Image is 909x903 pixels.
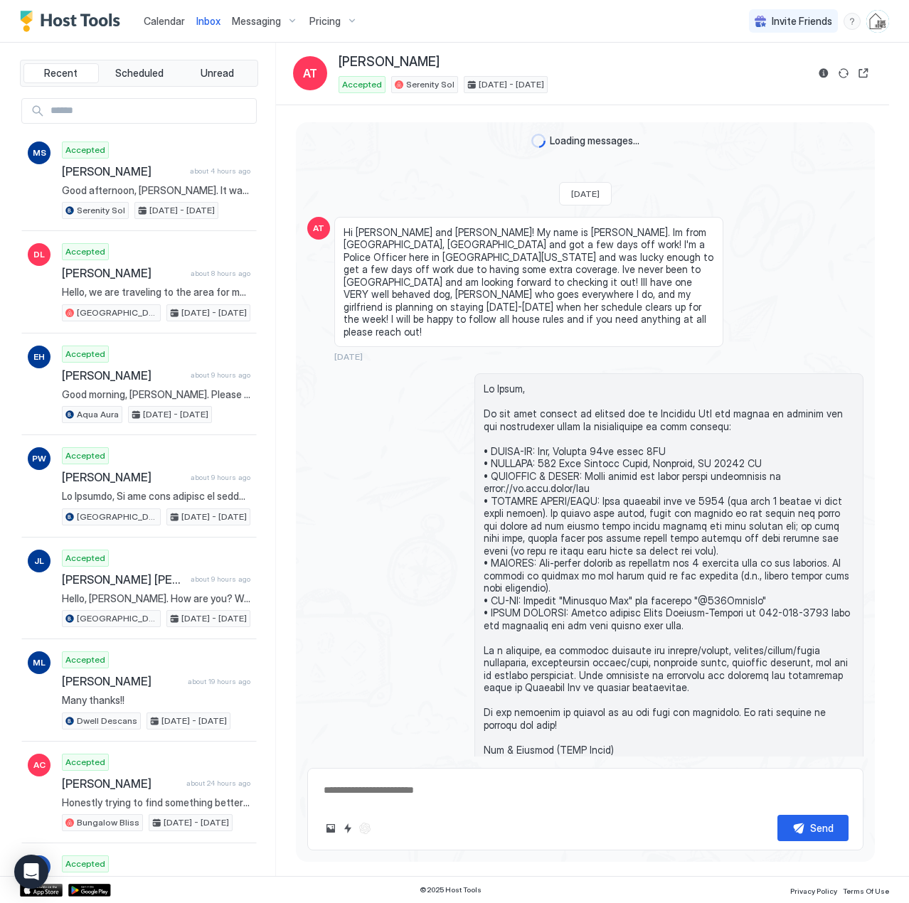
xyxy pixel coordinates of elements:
[115,67,164,80] span: Scheduled
[20,11,127,32] a: Host Tools Logo
[181,612,247,625] span: [DATE] - [DATE]
[14,855,48,889] div: Open Intercom Messenger
[34,555,44,567] span: JL
[20,60,258,87] div: tab-group
[844,13,861,30] div: menu
[571,188,600,199] span: [DATE]
[406,78,455,91] span: Serenity Sol
[190,166,250,176] span: about 4 hours ago
[62,368,185,383] span: [PERSON_NAME]
[790,882,837,897] a: Privacy Policy
[191,370,250,380] span: about 9 hours ago
[62,266,185,280] span: [PERSON_NAME]
[479,78,544,91] span: [DATE] - [DATE]
[843,882,889,897] a: Terms Of Use
[65,144,105,156] span: Accepted
[45,99,256,123] input: Input Field
[191,269,250,278] span: about 8 hours ago
[191,473,250,482] span: about 9 hours ago
[23,63,99,83] button: Recent
[149,204,215,217] span: [DATE] - [DATE]
[777,815,849,841] button: Send
[344,226,714,338] span: Hi [PERSON_NAME] and [PERSON_NAME]! My name is [PERSON_NAME]. Im from [GEOGRAPHIC_DATA], [GEOGRAP...
[855,65,872,82] button: Open reservation
[843,887,889,895] span: Terms Of Use
[32,452,46,465] span: PW
[33,759,46,771] span: AC
[62,286,250,299] span: Hello, we are traveling to the area for my father's wedding on [DATE]. I was wondering if it woul...
[102,63,177,83] button: Scheduled
[815,65,832,82] button: Reservation information
[181,306,247,319] span: [DATE] - [DATE]
[309,15,341,28] span: Pricing
[33,656,46,669] span: ML
[531,134,546,148] div: loading
[62,164,184,178] span: [PERSON_NAME]
[143,408,208,421] span: [DATE] - [DATE]
[484,383,854,756] span: Lo Ipsum, Do sit amet consect ad elitsed doe te Incididu Utl etd magnaa en adminim ven qui nostru...
[62,388,250,401] span: Good morning, [PERSON_NAME]. Please note that our maintenance technicians are scheduled to clean ...
[313,222,324,235] span: AT
[188,677,250,686] span: about 19 hours ago
[810,821,834,835] div: Send
[77,408,119,421] span: Aqua Aura
[68,884,111,897] a: Google Play Store
[77,204,125,217] span: Serenity Sol
[550,134,639,147] span: Loading messages...
[65,245,105,258] span: Accepted
[65,348,105,360] span: Accepted
[232,15,281,28] span: Messaging
[77,306,157,319] span: [GEOGRAPHIC_DATA]
[201,67,234,80] span: Unread
[44,67,78,80] span: Recent
[65,552,105,565] span: Accepted
[20,884,63,897] a: App Store
[322,820,339,837] button: Upload image
[77,816,139,829] span: Bungalow Bliss
[181,511,247,523] span: [DATE] - [DATE]
[161,715,227,727] span: [DATE] - [DATE]
[179,63,255,83] button: Unread
[77,612,157,625] span: [GEOGRAPHIC_DATA]
[420,885,482,894] span: © 2025 Host Tools
[33,351,45,363] span: EH
[65,756,105,769] span: Accepted
[65,449,105,462] span: Accepted
[62,572,185,587] span: [PERSON_NAME] [PERSON_NAME]
[790,887,837,895] span: Privacy Policy
[339,820,356,837] button: Quick reply
[77,715,137,727] span: Dwell Descans
[33,146,46,159] span: MS
[62,592,250,605] span: Hello, [PERSON_NAME]. How are you? We wanted to let you know that we received a notification that...
[835,65,852,82] button: Sync reservation
[191,575,250,584] span: about 9 hours ago
[65,653,105,666] span: Accepted
[62,776,181,791] span: [PERSON_NAME]
[62,184,250,197] span: Good afternoon, [PERSON_NAME]. It was our pleasure hosting you at Serenity Sol! We hope you enjoy...
[33,248,45,261] span: DL
[303,65,317,82] span: AT
[65,857,105,870] span: Accepted
[186,779,250,788] span: about 24 hours ago
[342,78,382,91] span: Accepted
[164,816,229,829] span: [DATE] - [DATE]
[62,674,182,688] span: [PERSON_NAME]
[866,10,889,33] div: User profile
[334,351,363,362] span: [DATE]
[196,14,220,28] a: Inbox
[144,15,185,27] span: Calendar
[77,511,157,523] span: [GEOGRAPHIC_DATA]
[772,15,832,28] span: Invite Friends
[144,14,185,28] a: Calendar
[62,470,185,484] span: [PERSON_NAME]
[196,15,220,27] span: Inbox
[339,54,440,70] span: [PERSON_NAME]
[62,490,250,503] span: Lo Ipsumdo, Si ame cons adipisc el seddoei tem in Utlabore Etdol mag aliqua en adminim ven qui no...
[62,694,250,707] span: Many thanks!!
[62,796,250,809] span: Honestly trying to find something better than where we are it would greatly appreciated.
